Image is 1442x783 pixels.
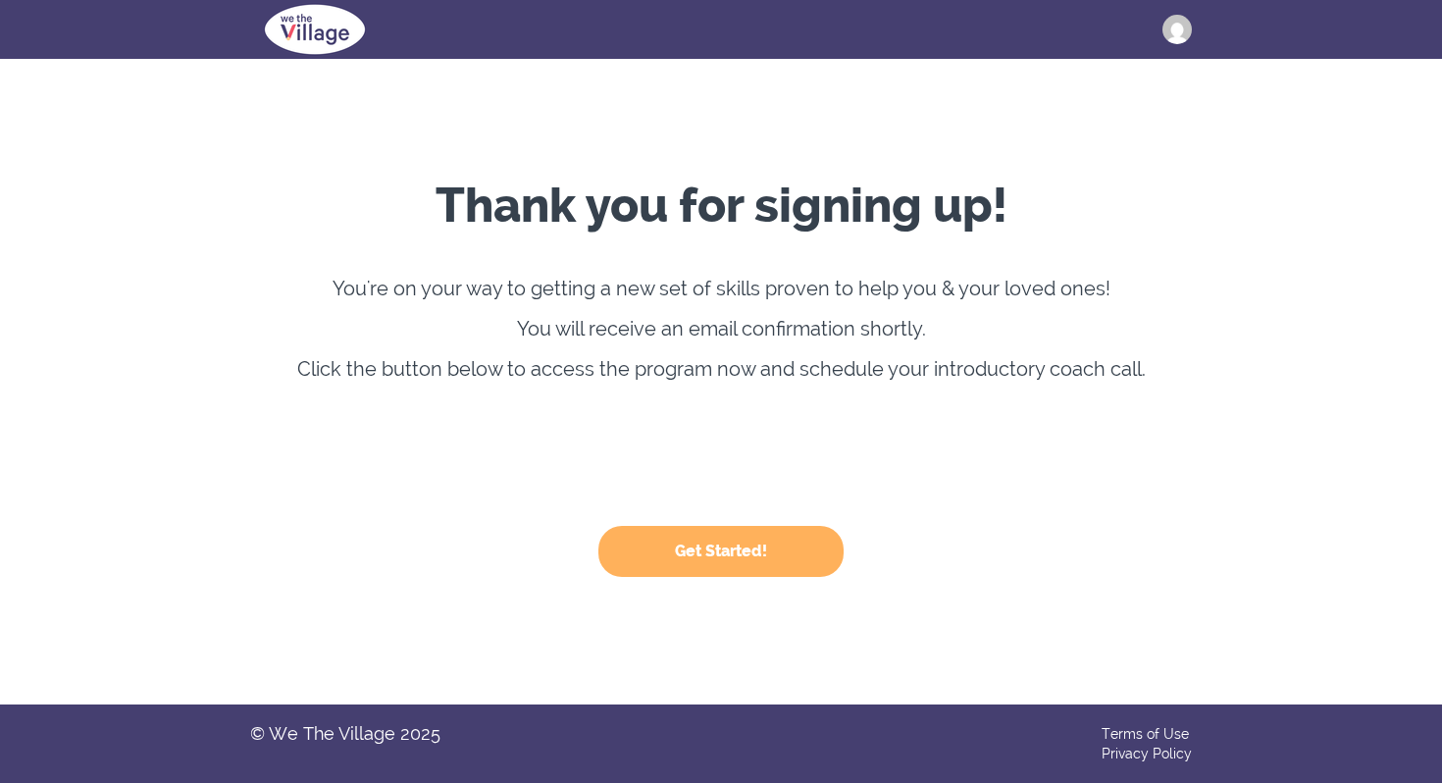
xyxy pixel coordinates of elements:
[1102,746,1192,761] a: Privacy Policy
[598,548,844,558] a: Get Started!
[1102,726,1189,742] a: Terms of Use
[1162,15,1192,44] img: kate.libby.041@gmail.com
[280,274,1162,303] h5: You're on your way to getting a new set of skills proven to help you & your loved ones!
[598,526,844,577] button: Get Started!
[250,724,440,744] li: © We The Village 2025
[436,178,1007,233] strong: Thank you for signing up!
[280,354,1162,384] h5: Click the button below to access the program now and schedule your introductory coach call.
[280,314,1162,343] h5: You will receive an email confirmation shortly.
